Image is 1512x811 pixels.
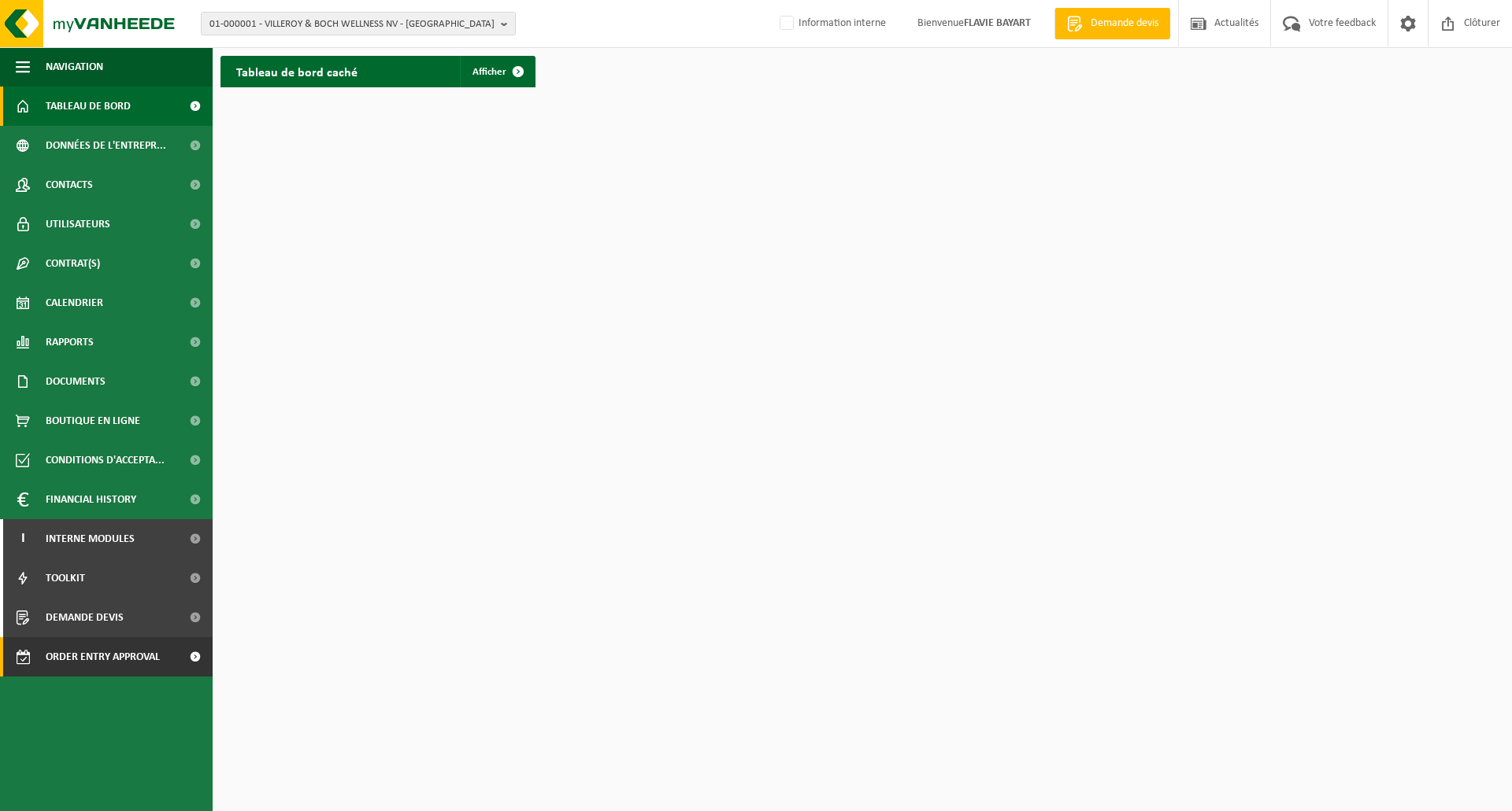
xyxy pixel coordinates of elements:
strong: FLAVIE BAYART [964,17,1031,29]
span: Contrat(s) [46,244,100,283]
span: Conditions d'accepta... [46,441,165,480]
span: 01-000001 - VILLEROY & BOCH WELLNESS NV - [GEOGRAPHIC_DATA] [209,13,495,36]
span: Rapports [46,323,94,362]
span: Navigation [46,47,103,87]
a: Demande devis [1054,8,1170,39]
span: Toolkit [46,558,85,598]
label: Information interne [776,12,886,35]
span: Financial History [46,480,136,519]
span: Documents [46,362,106,401]
span: Contacts [46,165,93,205]
span: Calendrier [46,283,103,323]
span: Order entry approval [46,637,160,676]
span: Utilisateurs [46,205,110,244]
span: Interne modules [46,519,135,558]
span: I [16,519,30,558]
button: 01-000001 - VILLEROY & BOCH WELLNESS NV - [GEOGRAPHIC_DATA] [201,12,516,35]
span: Demande devis [46,598,124,637]
span: Données de l'entrepr... [46,126,166,165]
span: Afficher [472,67,506,77]
span: Demande devis [1087,16,1162,31]
h2: Tableau de bord caché [220,56,373,87]
span: Boutique en ligne [46,401,140,441]
span: Tableau de bord [46,87,131,126]
a: Afficher [460,56,534,87]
